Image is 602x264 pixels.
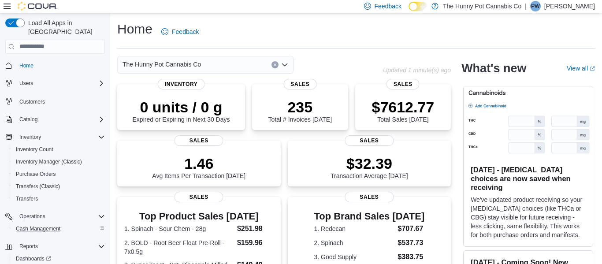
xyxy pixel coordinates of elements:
a: View allExternal link [567,65,595,72]
p: $7612.77 [372,98,434,116]
div: Expired or Expiring in Next 30 Days [133,98,230,123]
span: Inventory Count [16,146,53,153]
span: Home [16,60,105,71]
dt: 3. Good Supply [314,253,394,261]
a: Transfers (Classic) [12,181,63,192]
span: Reports [16,241,105,252]
button: Reports [2,240,108,253]
span: Load All Apps in [GEOGRAPHIC_DATA] [25,19,105,36]
span: Transfers [16,195,38,202]
a: Cash Management [12,223,64,234]
h1: Home [117,20,152,38]
span: Transfers [12,193,105,204]
span: Inventory Manager (Classic) [16,158,82,165]
span: Inventory [158,79,205,89]
span: Reports [19,243,38,250]
h3: Top Product Sales [DATE] [124,211,274,222]
button: Inventory Manager (Classic) [9,156,108,168]
div: Peter Wight [530,1,541,11]
span: Sales [175,192,223,202]
span: Inventory Count [12,144,105,155]
span: Operations [16,211,105,222]
dt: 2. Spinach [314,238,394,247]
input: Dark Mode [409,2,427,11]
p: The Hunny Pot Cannabis Co [443,1,521,11]
span: Sales [345,135,394,146]
button: Inventory Count [9,143,108,156]
h2: What's new [461,61,526,75]
span: Feedback [375,2,401,11]
span: Catalog [19,116,37,123]
a: Transfers [12,193,41,204]
button: Catalog [16,114,41,125]
div: Total # Invoices [DATE] [268,98,332,123]
dd: $159.96 [237,238,274,248]
span: Transfers (Classic) [16,183,60,190]
dd: $251.98 [237,223,274,234]
span: Inventory [16,132,105,142]
a: Feedback [158,23,202,41]
span: Sales [345,192,394,202]
span: Inventory Manager (Classic) [12,156,105,167]
button: Catalog [2,113,108,126]
span: Purchase Orders [12,169,105,179]
a: Customers [16,97,48,107]
span: Sales [283,79,316,89]
h3: Top Brand Sales [DATE] [314,211,424,222]
span: PW [531,1,539,11]
a: Inventory Count [12,144,57,155]
dt: 2. BOLD - Root Beer Float Pre-Roll - 7x0.5g [124,238,234,256]
div: Transaction Average [DATE] [331,155,408,179]
button: Operations [16,211,49,222]
span: Sales [175,135,223,146]
button: Customers [2,95,108,108]
h3: [DATE] - [MEDICAL_DATA] choices are now saved when receiving [471,165,586,192]
span: Users [19,80,33,87]
div: Avg Items Per Transaction [DATE] [152,155,245,179]
p: 235 [268,98,332,116]
button: Transfers (Classic) [9,180,108,193]
button: Transfers [9,193,108,205]
span: Users [16,78,105,89]
dt: 1. Redecan [314,224,394,233]
p: Updated 1 minute(s) ago [383,67,451,74]
span: Home [19,62,33,69]
span: Purchase Orders [16,171,56,178]
span: Inventory [19,134,41,141]
span: Cash Management [16,225,60,232]
span: The Hunny Pot Cannabis Co [123,59,201,70]
svg: External link [590,66,595,71]
button: Purchase Orders [9,168,108,180]
button: Inventory [2,131,108,143]
span: Catalog [16,114,105,125]
span: Transfers (Classic) [12,181,105,192]
button: Users [2,77,108,89]
a: Inventory Manager (Classic) [12,156,85,167]
dd: $707.67 [398,223,425,234]
button: Inventory [16,132,45,142]
span: Cash Management [12,223,105,234]
span: Operations [19,213,45,220]
p: 1.46 [152,155,245,172]
button: Cash Management [9,223,108,235]
a: Dashboards [12,253,55,264]
div: Total Sales [DATE] [372,98,434,123]
button: Operations [2,210,108,223]
button: Users [16,78,37,89]
p: | [525,1,527,11]
a: Purchase Orders [12,169,59,179]
span: Dashboards [12,253,105,264]
dd: $537.73 [398,238,425,248]
span: Feedback [172,27,199,36]
span: Customers [16,96,105,107]
span: Customers [19,98,45,105]
span: Dashboards [16,255,51,262]
button: Open list of options [281,61,288,68]
dt: 1. Spinach - Sour Chem - 28g [124,224,234,233]
span: Sales [386,79,420,89]
img: Cova [18,2,57,11]
dd: $383.75 [398,252,425,262]
button: Reports [16,241,41,252]
button: Home [2,59,108,72]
